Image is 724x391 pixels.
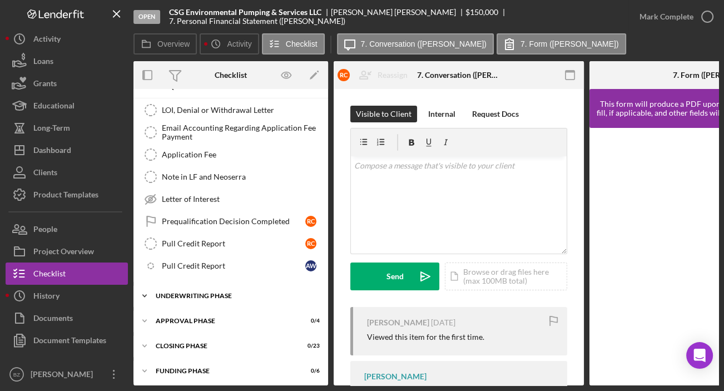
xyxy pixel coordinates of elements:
div: 0 / 4 [300,318,320,324]
a: Pull Credit ReportRC [139,232,323,255]
a: Letter of Interest [139,188,323,210]
a: Application Fee [139,143,323,166]
div: Pull Credit Report [162,239,305,248]
div: [PERSON_NAME] [364,372,427,381]
div: People [33,218,57,243]
button: 7. Form ([PERSON_NAME]) [497,33,626,55]
label: 7. Conversation ([PERSON_NAME]) [361,39,487,48]
button: Mark Complete [628,6,718,28]
button: Activity [200,33,259,55]
div: Documents [33,307,73,332]
div: Underwriting Phase [156,293,314,299]
button: Documents [6,307,128,329]
div: Visible to Client [356,106,411,122]
div: Reassign [378,64,408,86]
div: Email Accounting Regarding Application Fee Payment [162,123,322,141]
text: BZ [13,372,20,378]
div: Open [133,10,160,24]
button: 7. Conversation ([PERSON_NAME]) [337,33,494,55]
button: History [6,285,128,307]
div: Checklist [33,263,66,288]
button: Document Templates [6,329,128,352]
button: Checklist [262,33,325,55]
div: Send [386,263,404,290]
div: 7. Personal Financial Statement ([PERSON_NAME]) [169,17,345,26]
div: A W [305,260,316,271]
div: Funding Phase [156,368,292,374]
a: Note in LF and Neoserra [139,166,323,188]
div: Request Docs [472,106,519,122]
button: Request Docs [467,106,524,122]
div: Approval Phase [156,318,292,324]
div: R C [338,69,350,81]
div: Application Fee [162,150,322,159]
div: Checklist [215,71,247,80]
div: R C [305,238,316,249]
span: $150,000 [465,7,498,17]
div: Closing Phase [156,343,292,349]
label: Checklist [286,39,318,48]
div: Viewed this item for the first time. [367,333,484,341]
div: Prequalification Decision Completed [162,217,305,226]
label: Overview [157,39,190,48]
button: Checklist [6,263,128,285]
div: Pull Credit Report [162,261,305,270]
b: CSG Environmental Pumping & Services LLC [169,8,321,17]
div: Document Templates [33,329,106,354]
button: Project Overview [6,240,128,263]
button: BZ[PERSON_NAME] [6,363,128,385]
label: 7. Form ([PERSON_NAME]) [520,39,619,48]
button: People [6,218,128,240]
div: [PERSON_NAME] [PERSON_NAME] [331,8,465,17]
button: Internal [423,106,461,122]
a: Prequalification Decision CompletedRC [139,210,323,232]
div: Letter of Interest [162,195,322,204]
a: Email Accounting Regarding Application Fee Payment [139,121,323,143]
div: History [33,285,59,310]
div: 7. Conversation ([PERSON_NAME]) [417,71,500,80]
button: Overview [133,33,197,55]
button: RCReassign [332,64,419,86]
time: 2025-09-24 16:10 [431,318,455,327]
div: Open Intercom Messenger [686,342,713,369]
button: Send [350,263,439,290]
div: LOI, Denial or Withdrawal Letter [162,106,322,115]
a: Pull Credit ReportAW [139,255,323,277]
div: Project Overview [33,240,94,265]
div: Internal [428,106,455,122]
div: Note in LF and Neoserra [162,172,322,181]
div: Mark Complete [639,6,693,28]
div: [PERSON_NAME] [367,318,429,327]
div: 0 / 23 [300,343,320,349]
div: [PERSON_NAME] [28,363,100,388]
